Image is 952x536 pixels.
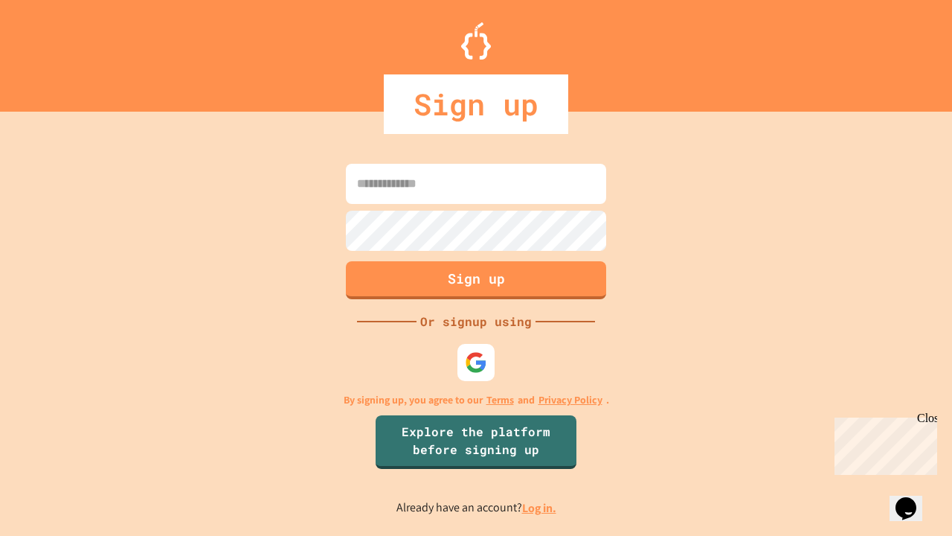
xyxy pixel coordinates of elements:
[396,499,556,517] p: Already have an account?
[486,392,514,408] a: Terms
[346,261,606,299] button: Sign up
[890,476,937,521] iframe: chat widget
[465,351,487,374] img: google-icon.svg
[461,22,491,60] img: Logo.svg
[538,392,602,408] a: Privacy Policy
[6,6,103,95] div: Chat with us now!Close
[376,415,576,469] a: Explore the platform before signing up
[384,74,568,134] div: Sign up
[522,500,556,516] a: Log in.
[344,392,609,408] p: By signing up, you agree to our and .
[829,412,937,475] iframe: chat widget
[416,313,535,331] div: Or signup using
